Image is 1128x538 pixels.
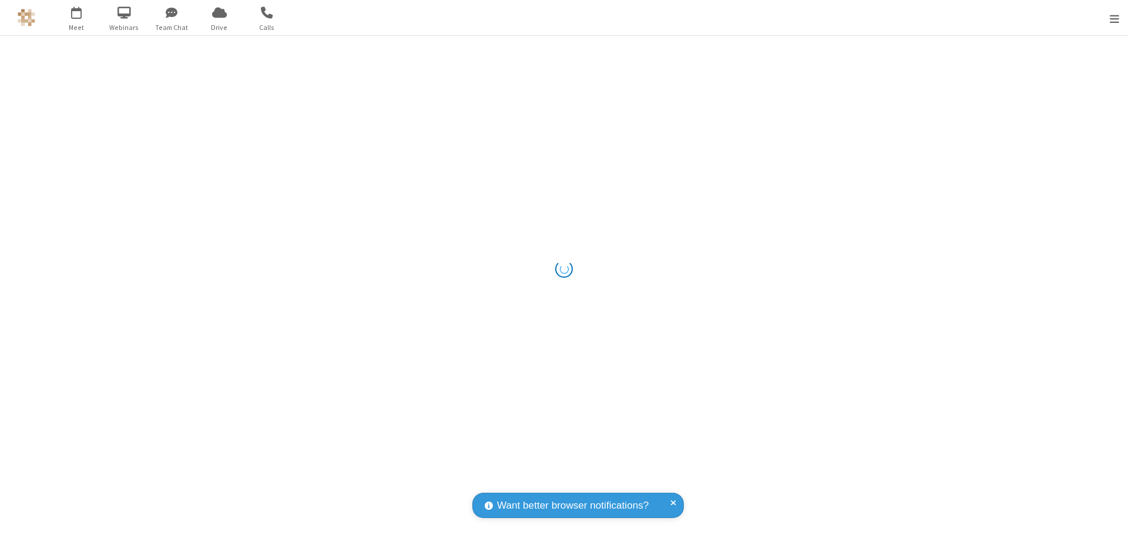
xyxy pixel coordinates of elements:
[197,22,241,33] span: Drive
[18,9,35,26] img: QA Selenium DO NOT DELETE OR CHANGE
[497,498,649,513] span: Want better browser notifications?
[245,22,289,33] span: Calls
[102,22,146,33] span: Webinars
[150,22,194,33] span: Team Chat
[55,22,99,33] span: Meet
